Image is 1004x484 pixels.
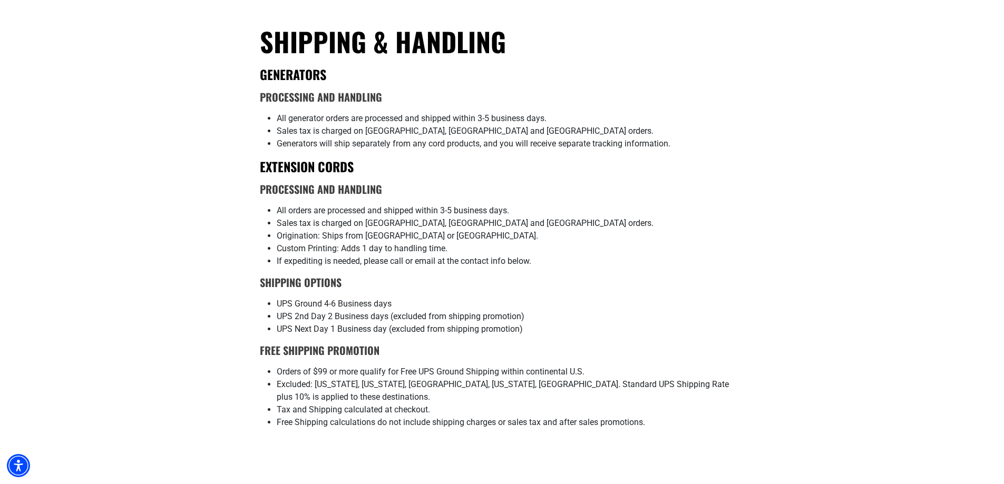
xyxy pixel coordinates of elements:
b: Shipping Options [260,274,342,290]
span: Free Shipping calculations do not include shipping charges or sales tax and after sales promotions. [277,417,645,427]
span: Tax and Shipping calculated at checkout. [277,404,430,414]
strong: Shipping & Handling [260,22,506,61]
span: Sales tax is charged on [GEOGRAPHIC_DATA], [GEOGRAPHIC_DATA] and [GEOGRAPHIC_DATA] orders. [277,218,654,228]
span: All generator orders are processed and shipped within 3-5 business days. [277,113,547,123]
span: Orders of $99 or more qualify for Free UPS Ground Shipping within continental U.S. [277,367,584,377]
strong: Processing and Handling [260,181,382,197]
span: UPS Next Day 1 Business day (excluded from shipping promotion) [277,324,523,334]
span: Excluded: [US_STATE], [US_STATE], [GEOGRAPHIC_DATA], [US_STATE], [GEOGRAPHIC_DATA]. Standard UPS ... [277,379,729,402]
span: Origination: Ships from [GEOGRAPHIC_DATA] or [GEOGRAPHIC_DATA]. [277,231,538,241]
strong: Processing and Handling [260,89,382,105]
li: Generators will ship separately from any cord products, and you will receive separate tracking in... [277,137,745,150]
span: Sales tax is charged on [GEOGRAPHIC_DATA], [GEOGRAPHIC_DATA] and [GEOGRAPHIC_DATA] orders. [277,126,654,136]
span: UPS Ground 4-6 Business days [277,299,392,309]
span: If expediting is needed, please call or email at the contact info below. [277,256,531,266]
span: Custom Printing: Adds 1 day to handling time. [277,243,447,253]
strong: GENERATORS [260,65,326,84]
strong: EXTENSION CORDS [260,157,354,176]
div: Accessibility Menu [7,454,30,477]
span: All orders are processed and shipped within 3-5 business days. [277,205,509,215]
span: UPS 2nd Day 2 Business days (excluded from shipping promotion) [277,311,524,321]
b: Free Shipping Promotion [260,342,379,358]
